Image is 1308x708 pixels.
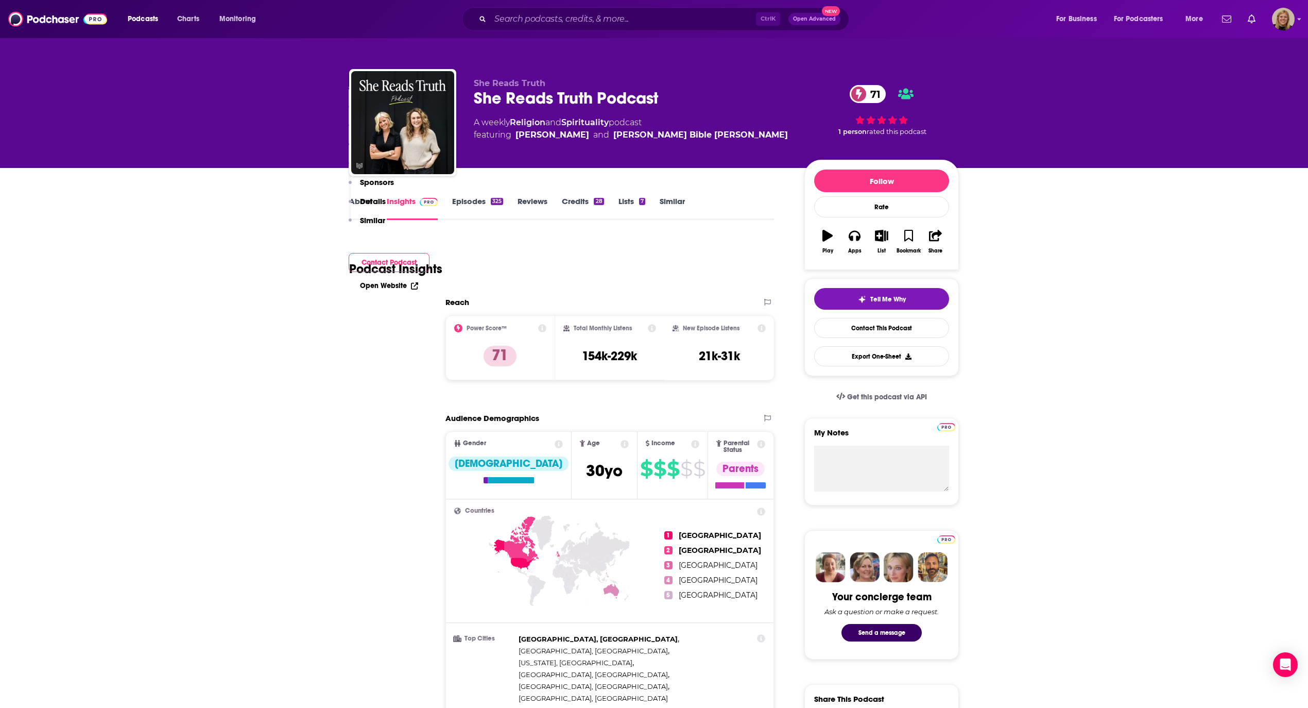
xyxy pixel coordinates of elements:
[653,461,666,477] span: $
[519,635,678,643] span: [GEOGRAPHIC_DATA], [GEOGRAPHIC_DATA]
[897,248,921,254] div: Bookmark
[683,325,739,332] h2: New Episode Listens
[937,423,955,431] img: Podchaser Pro
[699,348,740,364] h3: 21k-31k
[519,645,669,657] span: ,
[177,12,199,26] span: Charts
[519,657,634,669] span: ,
[640,461,652,477] span: $
[219,12,256,26] span: Monitoring
[1185,12,1203,26] span: More
[519,670,668,679] span: [GEOGRAPHIC_DATA], [GEOGRAPHIC_DATA]
[667,461,679,477] span: $
[349,215,385,234] button: Similar
[788,13,840,25] button: Open AdvancedNew
[639,198,645,205] div: 7
[349,253,429,272] button: Contact Podcast
[454,635,514,642] h3: Top Cities
[1114,12,1163,26] span: For Podcasters
[613,129,788,141] a: Amanda Bible Williams
[664,576,673,584] span: 4
[545,117,561,127] span: and
[463,440,486,447] span: Gender
[814,288,949,310] button: tell me why sparkleTell Me Why
[360,196,386,206] p: Details
[664,546,673,554] span: 2
[814,694,884,704] h3: Share This Podcast
[850,85,886,103] a: 71
[724,440,755,453] span: Parental Status
[510,117,545,127] a: Religion
[841,624,922,642] button: Send a message
[937,422,955,431] a: Pro website
[349,196,386,215] button: Details
[465,508,494,514] span: Countries
[867,128,926,136] span: rated this podcast
[360,281,418,290] a: Open Website
[1107,11,1178,27] button: open menu
[1244,10,1260,28] a: Show notifications dropdown
[858,295,866,304] img: tell me why sparkle
[484,346,517,366] p: 71
[491,198,503,205] div: 325
[490,11,756,27] input: Search podcasts, credits, & more...
[847,393,927,401] span: Get this podcast via API
[128,12,158,26] span: Podcasts
[360,215,385,225] p: Similar
[8,9,107,29] a: Podchaser - Follow, Share and Rate Podcasts
[1272,8,1295,30] span: Logged in as avansolkema
[922,223,949,260] button: Share
[1178,11,1216,27] button: open menu
[664,561,673,569] span: 3
[716,462,765,476] div: Parents
[582,348,637,364] h3: 154k-229k
[664,531,673,540] span: 1
[828,384,935,410] a: Get this podcast via API
[928,248,942,254] div: Share
[824,608,939,616] div: Ask a question or make a request.
[594,198,604,205] div: 28
[679,546,761,555] span: [GEOGRAPHIC_DATA]
[651,440,675,447] span: Income
[618,196,645,220] a: Lists7
[664,591,673,599] span: 5
[841,223,868,260] button: Apps
[351,71,454,174] img: She Reads Truth Podcast
[1273,652,1298,677] div: Open Intercom Messenger
[1272,8,1295,30] button: Show profile menu
[519,633,679,645] span: ,
[452,196,503,220] a: Episodes325
[519,694,668,702] span: [GEOGRAPHIC_DATA], [GEOGRAPHIC_DATA]
[877,248,886,254] div: List
[804,78,959,142] div: 71 1 personrated this podcast
[467,325,507,332] h2: Power Score™
[574,325,632,332] h2: Total Monthly Listens
[660,196,685,220] a: Similar
[937,534,955,544] a: Pro website
[832,591,932,603] div: Your concierge team
[870,295,906,304] span: Tell Me Why
[693,461,705,477] span: $
[587,440,600,447] span: Age
[561,117,609,127] a: Spirituality
[814,170,949,192] button: Follow
[816,552,846,582] img: Sydney Profile
[170,11,205,27] a: Charts
[519,659,632,667] span: [US_STATE], [GEOGRAPHIC_DATA]
[814,318,949,338] a: Contact This Podcast
[586,461,623,481] span: 30 yo
[679,561,758,570] span: [GEOGRAPHIC_DATA]
[848,248,862,254] div: Apps
[562,196,604,220] a: Credits28
[680,461,692,477] span: $
[593,129,609,141] span: and
[868,223,895,260] button: List
[474,116,788,141] div: A weekly podcast
[472,7,859,31] div: Search podcasts, credits, & more...
[814,223,841,260] button: Play
[679,576,758,585] span: [GEOGRAPHIC_DATA]
[918,552,948,582] img: Jon Profile
[850,552,880,582] img: Barbara Profile
[519,681,669,693] span: ,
